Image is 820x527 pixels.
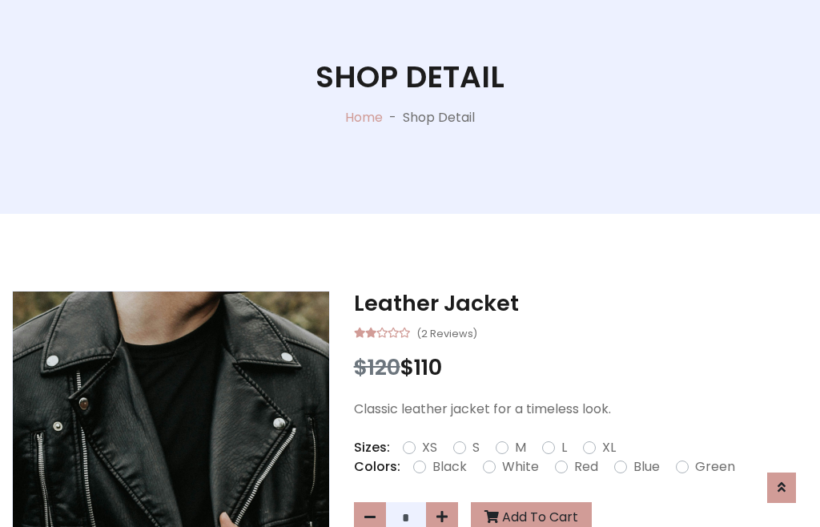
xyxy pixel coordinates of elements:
a: Home [345,108,383,127]
p: Colors: [354,457,400,477]
span: 110 [414,352,442,382]
p: - [383,108,403,127]
h3: $ [354,355,808,380]
label: Red [574,457,598,477]
label: Black [432,457,467,477]
label: Blue [633,457,660,477]
label: Green [695,457,735,477]
label: XL [602,438,616,457]
label: XS [422,438,437,457]
small: (2 Reviews) [416,323,477,342]
label: M [515,438,526,457]
p: Classic leather jacket for a timeless look. [354,400,808,419]
span: $120 [354,352,400,382]
h3: Leather Jacket [354,291,808,316]
label: S [472,438,480,457]
label: White [502,457,539,477]
p: Sizes: [354,438,390,457]
label: L [561,438,567,457]
p: Shop Detail [403,108,475,127]
h1: Shop Detail [316,59,504,95]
